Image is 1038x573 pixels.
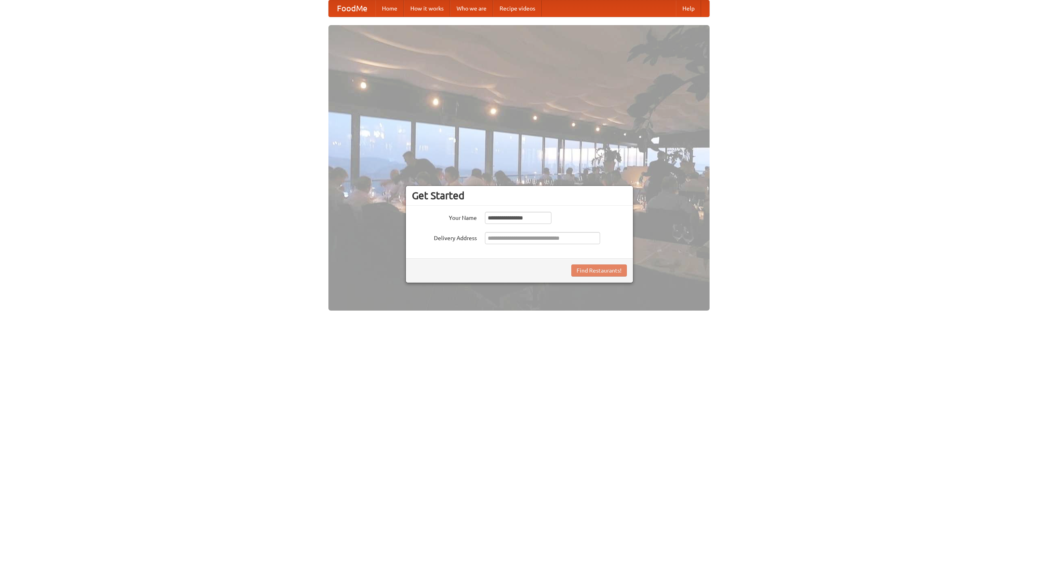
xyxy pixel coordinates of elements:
label: Your Name [412,212,477,222]
a: Home [375,0,404,17]
button: Find Restaurants! [571,264,627,277]
label: Delivery Address [412,232,477,242]
a: FoodMe [329,0,375,17]
a: Recipe videos [493,0,542,17]
a: Who we are [450,0,493,17]
h3: Get Started [412,190,627,202]
a: How it works [404,0,450,17]
a: Help [676,0,701,17]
